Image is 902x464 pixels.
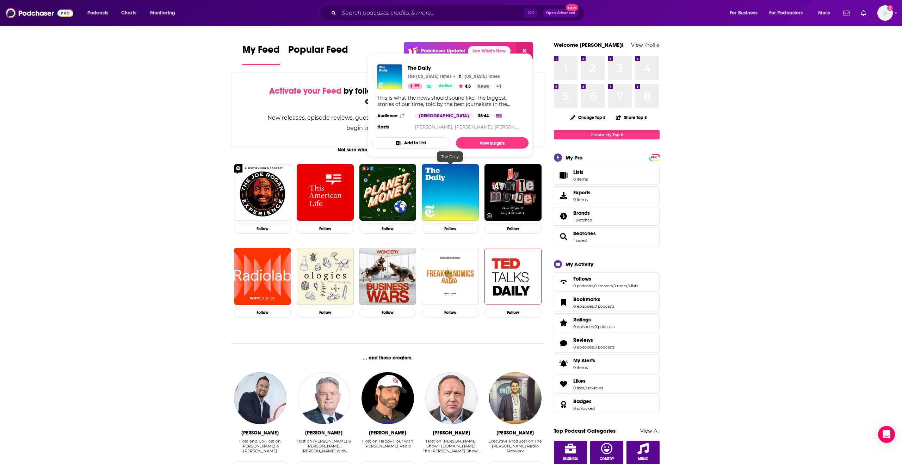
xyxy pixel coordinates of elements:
a: Brands [573,210,592,216]
a: The Daily [422,164,479,221]
span: More [818,8,830,18]
a: Reviews [556,338,570,348]
span: Likes [554,375,660,394]
img: Kevin Barker [234,372,286,424]
div: My Activity [566,261,593,268]
a: Podchaser - Follow, Share and Rate Podcasts [6,6,73,20]
div: Host on Blair & Barker, Big Show with Rusic & Rose, Jeff Blair Show, Podcasts – Sportsnet.ca, and... [295,439,353,454]
a: [PERSON_NAME], [415,124,453,130]
span: My Feed [242,44,280,60]
div: Executive Producer on The [PERSON_NAME] Radio Network [486,439,544,453]
a: View Insights [456,137,529,149]
div: Host on Happy Hour with [PERSON_NAME] Radio [359,439,417,449]
a: 1 saved [573,238,587,243]
a: 99 [408,83,422,89]
a: 0 reviews [585,385,603,390]
a: News [475,83,492,89]
p: The [US_STATE] Times [408,74,452,79]
p: [US_STATE] Times [464,74,500,79]
button: Follow [359,308,416,318]
button: open menu [82,7,117,19]
span: Logged in as rowan.sullivan [877,5,893,21]
a: 0 episodes [573,345,594,350]
button: Add to List [372,137,450,149]
button: Follow [484,308,542,318]
button: Follow [422,224,479,234]
img: Jeff Blair [298,372,350,424]
button: open menu [145,7,184,19]
button: Share Top 8 [616,111,647,124]
span: ⌘ K [524,8,537,18]
img: My Favorite Murder with Karen Kilgariff and Georgia Hardstark [484,164,542,221]
button: Follow [422,308,479,318]
a: Reviews [573,337,614,343]
span: Activate your Feed [269,86,341,96]
span: Popular Feed [288,44,348,60]
span: Exports [573,189,591,196]
img: John Hardin [362,372,414,424]
button: 4.5 [457,83,473,89]
a: 0 episodes [573,324,594,329]
div: Not sure who to follow? Try these podcasts... [231,147,544,153]
a: View All [640,427,660,434]
span: My Alerts [573,357,595,364]
span: Bookmarks [573,296,600,302]
h3: Audience [377,113,409,119]
a: The Daily [408,64,504,71]
img: User Profile [877,5,893,21]
button: open menu [765,7,813,19]
button: open menu [725,7,766,19]
div: [DEMOGRAPHIC_DATA] [415,113,473,119]
a: 1 watched [573,218,592,222]
a: Show notifications dropdown [840,7,852,19]
span: 0 items [573,197,591,202]
img: Planet Money [359,164,416,221]
a: Likes [573,378,603,384]
a: My Feed [242,44,280,65]
a: 0 lists [573,385,584,390]
a: 0 unlocked [573,406,595,411]
span: Business [563,457,578,461]
a: My Alerts [554,354,660,373]
a: Searches [573,230,596,237]
a: Searches [556,232,570,242]
span: Follows [554,272,660,291]
span: Open Advanced [546,11,575,15]
a: 0 podcasts [594,304,614,309]
img: Business Wars [359,248,416,305]
span: , [584,385,585,390]
input: Search podcasts, credits, & more... [339,7,524,19]
span: Ratings [554,313,660,332]
span: Lists [573,169,583,175]
img: TED Talks Daily [484,248,542,305]
button: Open AdvancedNew [543,9,579,17]
span: Badges [573,398,592,405]
div: Taylor Cormier [496,430,534,436]
a: New York Times[US_STATE] Times [457,74,500,79]
button: Follow [234,224,291,234]
a: Brands [556,211,570,221]
span: 99 [414,83,419,90]
a: Follows [556,277,570,287]
span: My Alerts [556,359,570,369]
span: Likes [573,378,586,384]
a: Active [436,83,455,89]
a: Badges [573,398,595,405]
span: Active [439,83,452,90]
span: Lists [573,169,588,175]
img: Taylor Cormier [489,372,541,424]
img: Radiolab [234,248,291,305]
a: Ratings [573,316,614,323]
span: Reviews [573,337,593,343]
a: Top Podcast Categories [554,427,616,434]
span: Exports [556,191,570,201]
span: PRO [650,155,659,160]
a: Ologies with Alie Ward [297,248,354,305]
